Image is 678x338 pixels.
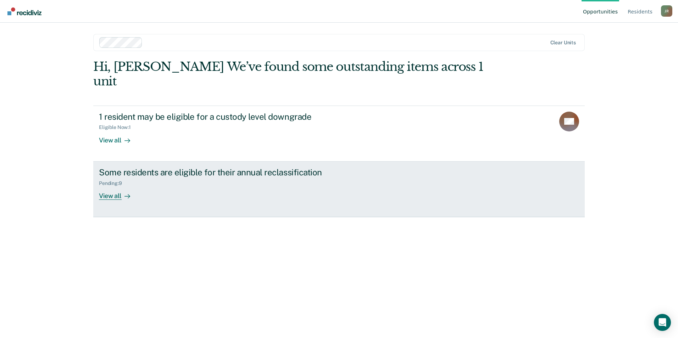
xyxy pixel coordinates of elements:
[7,7,41,15] img: Recidiviz
[93,60,487,89] div: Hi, [PERSON_NAME] We’ve found some outstanding items across 1 unit
[550,40,576,46] div: Clear units
[99,167,348,178] div: Some residents are eligible for their annual reclassification
[99,180,128,186] div: Pending : 9
[99,112,348,122] div: 1 resident may be eligible for a custody level downgrade
[93,106,585,162] a: 1 resident may be eligible for a custody level downgradeEligible Now:1View all
[654,314,671,331] div: Open Intercom Messenger
[99,124,137,130] div: Eligible Now : 1
[661,5,672,17] div: J R
[661,5,672,17] button: Profile dropdown button
[93,162,585,217] a: Some residents are eligible for their annual reclassificationPending:9View all
[99,130,139,144] div: View all
[99,186,139,200] div: View all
